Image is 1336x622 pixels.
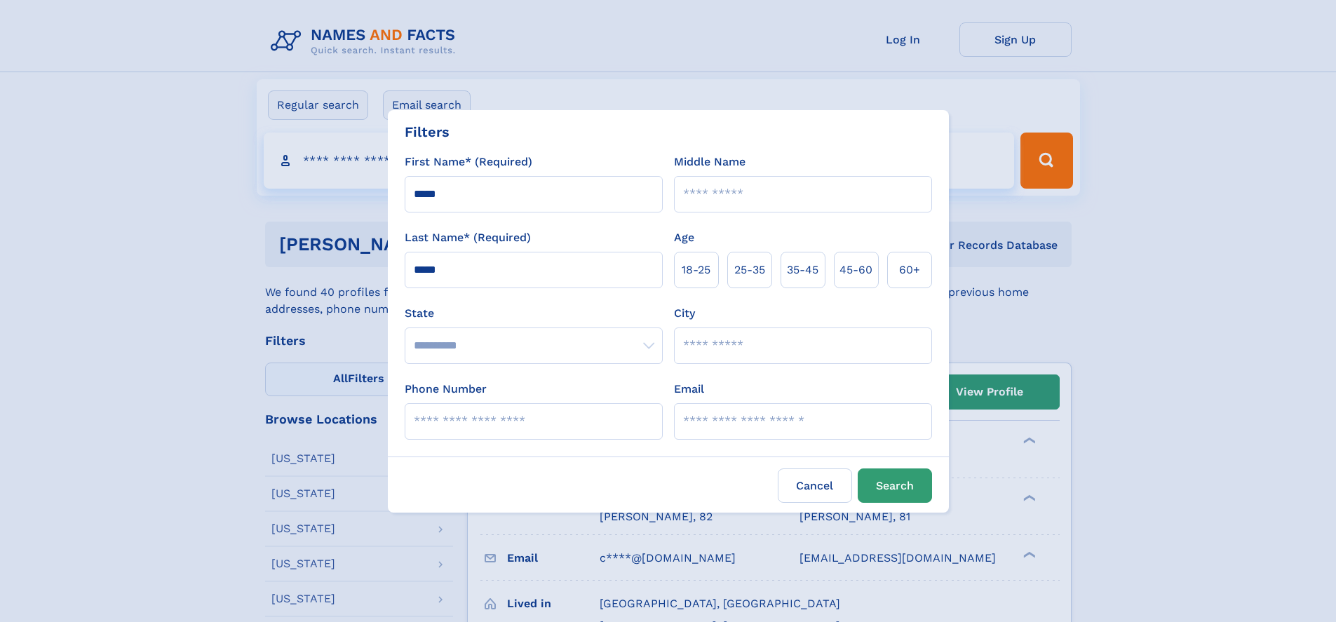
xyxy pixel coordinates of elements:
span: 18‑25 [682,262,710,278]
label: City [674,305,695,322]
span: 60+ [899,262,920,278]
span: 25‑35 [734,262,765,278]
label: Middle Name [674,154,745,170]
label: Age [674,229,694,246]
span: 35‑45 [787,262,818,278]
label: Phone Number [405,381,487,398]
div: Filters [405,121,450,142]
button: Search [858,468,932,503]
label: First Name* (Required) [405,154,532,170]
label: Email [674,381,704,398]
label: Last Name* (Required) [405,229,531,246]
span: 45‑60 [839,262,872,278]
label: Cancel [778,468,852,503]
label: State [405,305,663,322]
